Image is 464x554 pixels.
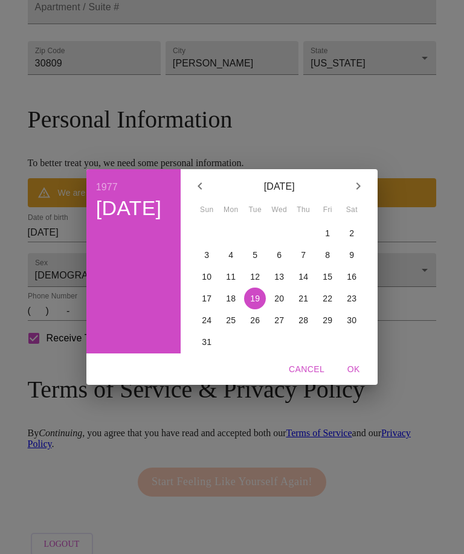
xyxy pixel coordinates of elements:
[317,204,338,216] span: Fri
[253,249,257,261] p: 5
[317,309,338,331] button: 29
[317,266,338,288] button: 15
[202,336,211,348] p: 31
[202,271,211,283] p: 10
[250,292,260,304] p: 19
[274,292,284,304] p: 20
[277,249,282,261] p: 6
[323,314,332,326] p: 29
[202,314,211,326] p: 24
[96,179,118,196] button: 1977
[244,288,266,309] button: 19
[268,244,290,266] button: 6
[196,204,217,216] span: Sun
[244,244,266,266] button: 5
[220,288,242,309] button: 18
[323,292,332,304] p: 22
[196,244,217,266] button: 3
[214,179,344,194] p: [DATE]
[196,288,217,309] button: 17
[289,362,324,377] span: Cancel
[220,309,242,331] button: 25
[268,266,290,288] button: 13
[341,266,362,288] button: 16
[341,244,362,266] button: 9
[298,292,308,304] p: 21
[341,222,362,244] button: 2
[268,288,290,309] button: 20
[301,249,306,261] p: 7
[341,204,362,216] span: Sat
[226,292,236,304] p: 18
[226,271,236,283] p: 11
[334,358,373,381] button: OK
[317,222,338,244] button: 1
[292,309,314,331] button: 28
[220,204,242,216] span: Mon
[268,309,290,331] button: 27
[298,271,308,283] p: 14
[292,288,314,309] button: 21
[323,271,332,283] p: 15
[220,266,242,288] button: 11
[226,314,236,326] p: 25
[196,266,217,288] button: 10
[250,314,260,326] p: 26
[244,309,266,331] button: 26
[202,292,211,304] p: 17
[317,288,338,309] button: 22
[325,227,330,239] p: 1
[292,204,314,216] span: Thu
[284,358,329,381] button: Cancel
[244,204,266,216] span: Tue
[204,249,209,261] p: 3
[244,266,266,288] button: 12
[347,292,356,304] p: 23
[298,314,308,326] p: 28
[349,249,354,261] p: 9
[325,249,330,261] p: 8
[220,244,242,266] button: 4
[96,196,162,221] button: [DATE]
[349,227,354,239] p: 2
[317,244,338,266] button: 8
[347,314,356,326] p: 30
[347,271,356,283] p: 16
[268,204,290,216] span: Wed
[292,266,314,288] button: 14
[196,331,217,353] button: 31
[228,249,233,261] p: 4
[196,309,217,331] button: 24
[274,314,284,326] p: 27
[341,288,362,309] button: 23
[339,362,368,377] span: OK
[341,309,362,331] button: 30
[274,271,284,283] p: 13
[250,271,260,283] p: 12
[292,244,314,266] button: 7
